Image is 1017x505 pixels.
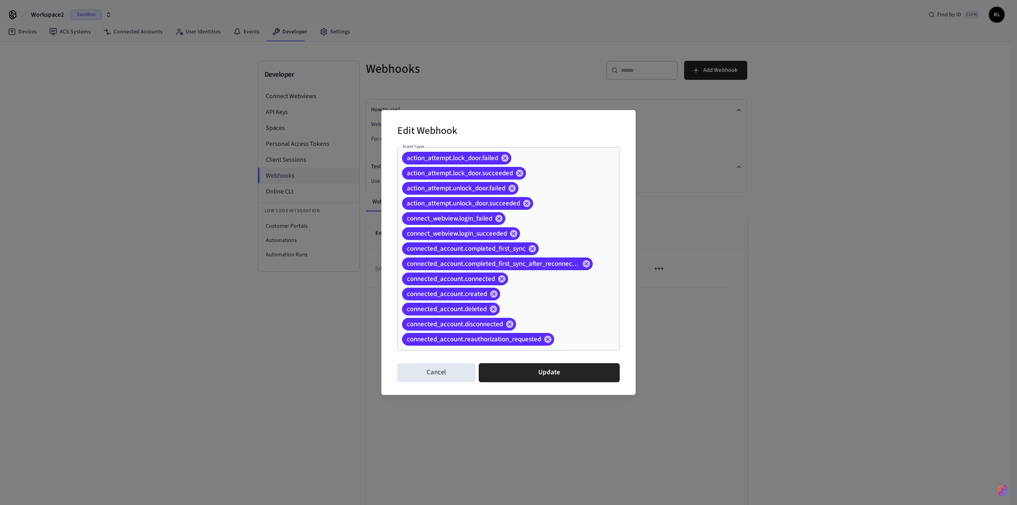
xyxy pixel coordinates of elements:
[402,335,546,343] span: connected_account.reauthorization_requested
[402,167,526,180] div: action_attempt.lock_door.succeeded
[402,182,518,195] div: action_attempt.unlock_door.failed
[402,318,516,331] div: connected_account.disconnected
[402,245,530,253] span: connected_account.completed_first_sync
[402,227,520,240] div: connect_webview.login_succeeded
[402,199,525,207] span: action_attempt.unlock_door.succeeded
[402,275,500,283] span: connected_account.connected
[397,363,476,382] button: Cancel
[402,154,503,162] span: action_attempt.lock_door.failed
[402,169,518,177] span: action_attempt.lock_door.succeeded
[998,484,1007,497] img: SeamLogoGradient.69752ec5.svg
[402,152,511,164] div: action_attempt.lock_door.failed
[403,143,425,149] label: Event Types
[479,363,620,382] button: Update
[402,320,508,328] span: connected_account.disconnected
[402,184,510,192] span: action_attempt.unlock_door.failed
[397,120,457,144] h2: Edit Webhook
[402,230,512,238] span: connect_webview.login_succeeded
[402,288,500,300] div: connected_account.created
[402,257,593,270] div: connected_account.completed_first_sync_after_reconnection
[402,273,508,285] div: connected_account.connected
[402,212,505,225] div: connect_webview.login_failed
[402,242,539,255] div: connected_account.completed_first_sync
[402,305,491,313] span: connected_account.deleted
[402,303,500,315] div: connected_account.deleted
[402,333,554,346] div: connected_account.reauthorization_requested
[402,260,584,268] span: connected_account.completed_first_sync_after_reconnection
[402,197,533,210] div: action_attempt.unlock_door.succeeded
[402,290,492,298] span: connected_account.created
[402,215,497,223] span: connect_webview.login_failed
